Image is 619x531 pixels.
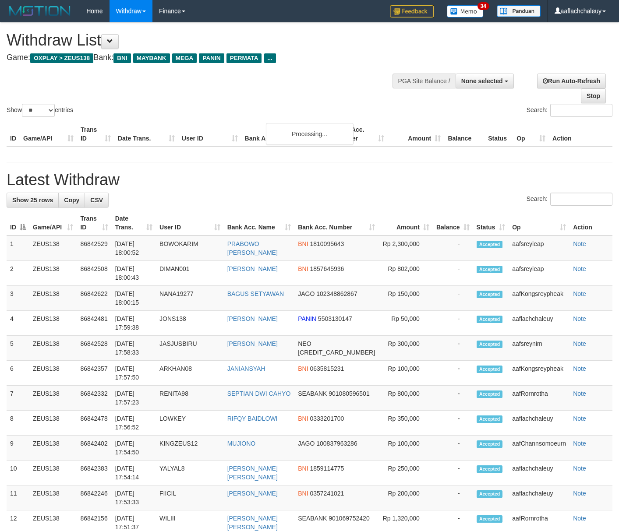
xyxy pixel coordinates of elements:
td: 86842332 [77,386,111,411]
a: Note [573,365,586,372]
a: [PERSON_NAME] [PERSON_NAME] [227,515,278,531]
span: ... [264,53,276,63]
span: BNI [113,53,131,63]
span: Copy 5859458194445954 to clipboard [298,349,375,356]
td: aaflachchaleuy [509,411,569,436]
a: Note [573,240,586,247]
span: Accepted [477,316,503,323]
span: Copy 1859114775 to clipboard [310,465,344,472]
span: BNI [298,265,308,272]
span: Accepted [477,366,503,373]
th: Game/API [20,122,77,147]
span: Accepted [477,266,503,273]
td: - [433,311,473,336]
td: 86842529 [77,236,111,261]
td: Rp 150,000 [378,286,433,311]
th: Op: activate to sort column ascending [509,211,569,236]
span: Copy 100837963286 to clipboard [316,440,357,447]
td: [DATE] 18:00:15 [112,286,156,311]
th: Game/API: activate to sort column ascending [29,211,77,236]
span: Copy 901080596501 to clipboard [329,390,369,397]
th: Balance [444,122,485,147]
td: aafKongsreypheak [509,286,569,311]
span: Copy 0333201700 to clipboard [310,415,344,422]
td: Rp 350,000 [378,411,433,436]
span: PERMATA [226,53,262,63]
a: [PERSON_NAME] [PERSON_NAME] [227,465,278,481]
td: ZEUS138 [29,461,77,485]
a: Show 25 rows [7,193,59,207]
td: - [433,261,473,286]
th: Balance: activate to sort column ascending [433,211,473,236]
span: 34 [478,2,489,10]
span: Copy [64,197,79,204]
td: aafKongsreypheak [509,361,569,386]
a: Note [573,340,586,347]
label: Search: [527,104,612,117]
td: 10 [7,461,29,485]
span: NEO [298,340,311,347]
input: Search: [550,193,612,206]
td: aafsreyleap [509,261,569,286]
td: 2 [7,261,29,286]
td: aafChannsomoeurn [509,436,569,461]
td: KINGZEUS12 [156,436,224,461]
td: ZEUS138 [29,436,77,461]
td: Rp 300,000 [378,336,433,361]
td: ZEUS138 [29,261,77,286]
td: ARKHAN08 [156,361,224,386]
span: MEGA [172,53,197,63]
td: [DATE] 17:59:38 [112,311,156,336]
td: 6 [7,361,29,386]
td: FIICIL [156,485,224,510]
th: User ID: activate to sort column ascending [156,211,224,236]
span: Copy 0357241021 to clipboard [310,490,344,497]
h1: Withdraw List [7,32,404,49]
td: aaflachchaleuy [509,485,569,510]
span: Accepted [477,440,503,448]
th: Trans ID [77,122,114,147]
span: Accepted [477,341,503,348]
button: None selected [456,74,514,88]
td: BOWOKARIM [156,236,224,261]
td: ZEUS138 [29,386,77,411]
th: Date Trans.: activate to sort column ascending [112,211,156,236]
td: 9 [7,436,29,461]
td: - [433,361,473,386]
span: JAGO [298,290,315,297]
td: 3 [7,286,29,311]
a: Note [573,515,586,522]
td: 86842383 [77,461,111,485]
a: RIFQY BAIDLOWI [227,415,278,422]
span: BNI [298,415,308,422]
td: - [433,386,473,411]
th: Bank Acc. Name [241,122,332,147]
td: [DATE] 17:54:50 [112,436,156,461]
td: [DATE] 17:54:14 [112,461,156,485]
th: Action [569,211,612,236]
td: JASJUSBIRU [156,336,224,361]
th: ID [7,122,20,147]
img: MOTION_logo.png [7,4,73,18]
td: JONS138 [156,311,224,336]
a: SEPTIAN DWI CAHYO [227,390,291,397]
td: Rp 50,000 [378,311,433,336]
span: Copy 1857645936 to clipboard [310,265,344,272]
span: Copy 0635815231 to clipboard [310,365,344,372]
td: NANA19277 [156,286,224,311]
td: Rp 802,000 [378,261,433,286]
td: 8 [7,411,29,436]
a: JANIANSYAH [227,365,265,372]
a: [PERSON_NAME] [227,340,278,347]
td: - [433,461,473,485]
td: 7 [7,386,29,411]
td: 11 [7,485,29,510]
span: JAGO [298,440,315,447]
h4: Game: Bank: [7,53,404,62]
a: Run Auto-Refresh [537,74,606,88]
span: BNI [298,240,308,247]
span: Accepted [477,390,503,398]
td: Rp 100,000 [378,436,433,461]
td: - [433,436,473,461]
td: aafsreynim [509,336,569,361]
